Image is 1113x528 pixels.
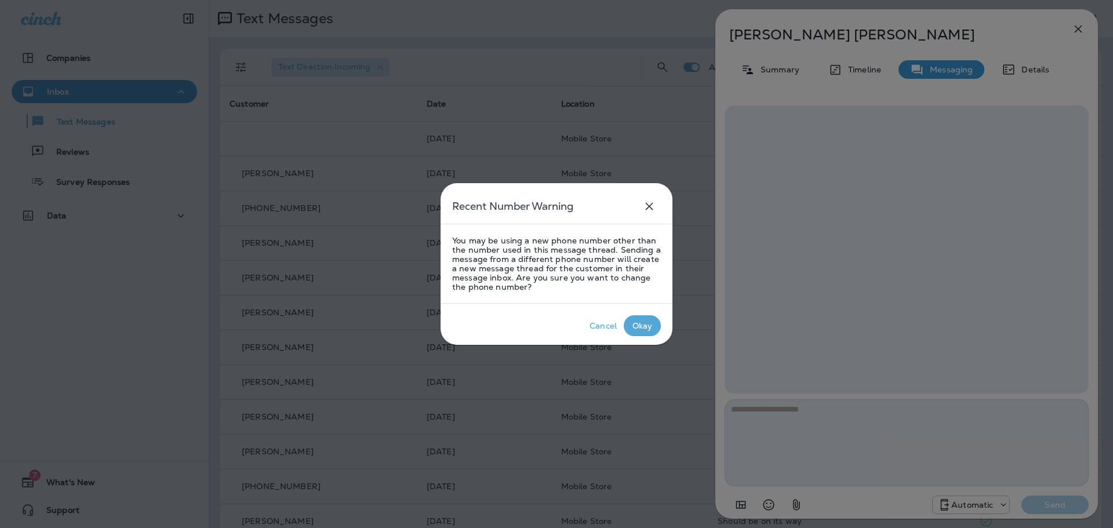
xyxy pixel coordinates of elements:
[624,315,661,336] button: Okay
[452,197,573,216] h5: Recent Number Warning
[638,195,661,218] button: close
[590,321,617,330] div: Cancel
[452,236,661,292] p: You may be using a new phone number other than the number used in this message thread. Sending a ...
[583,315,624,336] button: Cancel
[632,321,653,330] div: Okay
